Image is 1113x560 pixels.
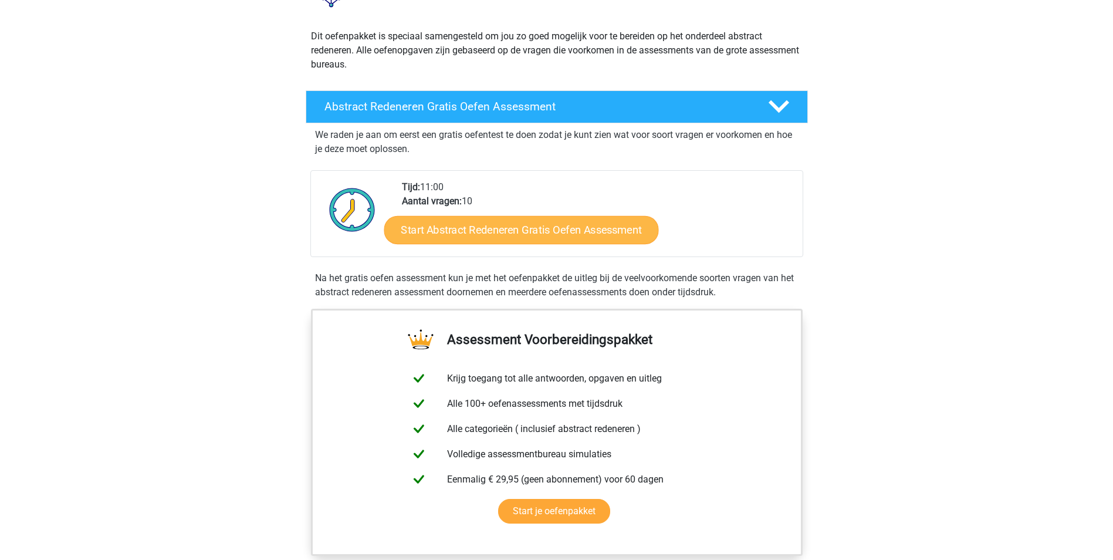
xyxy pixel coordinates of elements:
[311,29,803,72] p: Dit oefenpakket is speciaal samengesteld om jou zo goed mogelijk voor te bereiden op het onderdee...
[323,180,382,239] img: Klok
[402,195,462,207] b: Aantal vragen:
[402,181,420,193] b: Tijd:
[324,100,749,113] h4: Abstract Redeneren Gratis Oefen Assessment
[301,90,813,123] a: Abstract Redeneren Gratis Oefen Assessment
[310,271,803,299] div: Na het gratis oefen assessment kun je met het oefenpakket de uitleg bij de veelvoorkomende soorte...
[315,128,799,156] p: We raden je aan om eerst een gratis oefentest te doen zodat je kunt zien wat voor soort vragen er...
[384,215,658,244] a: Start Abstract Redeneren Gratis Oefen Assessment
[498,499,610,524] a: Start je oefenpakket
[393,180,802,257] div: 11:00 10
